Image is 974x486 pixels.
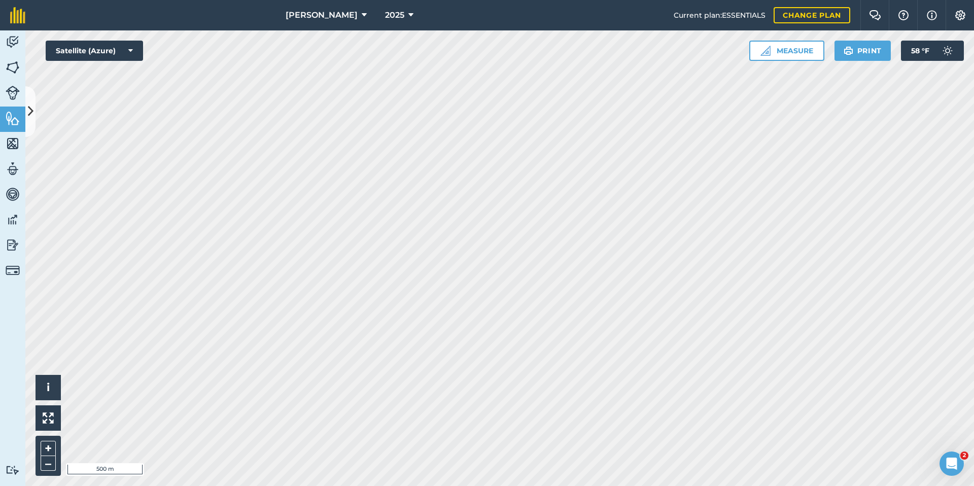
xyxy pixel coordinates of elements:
[6,111,20,126] img: svg+xml;base64,PHN2ZyB4bWxucz0iaHR0cDovL3d3dy53My5vcmcvMjAwMC9zdmciIHdpZHRoPSI1NiIgaGVpZ2h0PSI2MC...
[674,10,766,21] span: Current plan : ESSENTIALS
[960,452,968,460] span: 2
[834,41,891,61] button: Print
[46,41,143,61] button: Satellite (Azure)
[911,41,929,61] span: 58 ° F
[937,41,958,61] img: svg+xml;base64,PD94bWwgdmVyc2lvbj0iMS4wIiBlbmNvZGluZz0idXRmLTgiPz4KPCEtLSBHZW5lcmF0b3I6IEFkb2JlIE...
[6,187,20,202] img: svg+xml;base64,PD94bWwgdmVyc2lvbj0iMS4wIiBlbmNvZGluZz0idXRmLTgiPz4KPCEtLSBHZW5lcmF0b3I6IEFkb2JlIE...
[41,441,56,456] button: +
[6,212,20,227] img: svg+xml;base64,PD94bWwgdmVyc2lvbj0iMS4wIiBlbmNvZGluZz0idXRmLTgiPz4KPCEtLSBHZW5lcmF0b3I6IEFkb2JlIE...
[6,161,20,177] img: svg+xml;base64,PD94bWwgdmVyc2lvbj0iMS4wIiBlbmNvZGluZz0idXRmLTgiPz4KPCEtLSBHZW5lcmF0b3I6IEFkb2JlIE...
[6,34,20,50] img: svg+xml;base64,PD94bWwgdmVyc2lvbj0iMS4wIiBlbmNvZGluZz0idXRmLTgiPz4KPCEtLSBHZW5lcmF0b3I6IEFkb2JlIE...
[844,45,853,57] img: svg+xml;base64,PHN2ZyB4bWxucz0iaHR0cDovL3d3dy53My5vcmcvMjAwMC9zdmciIHdpZHRoPSIxOSIgaGVpZ2h0PSIyNC...
[6,465,20,475] img: svg+xml;base64,PD94bWwgdmVyc2lvbj0iMS4wIiBlbmNvZGluZz0idXRmLTgiPz4KPCEtLSBHZW5lcmF0b3I6IEFkb2JlIE...
[6,237,20,253] img: svg+xml;base64,PD94bWwgdmVyc2lvbj0iMS4wIiBlbmNvZGluZz0idXRmLTgiPz4KPCEtLSBHZW5lcmF0b3I6IEFkb2JlIE...
[901,41,964,61] button: 58 °F
[36,375,61,400] button: i
[869,10,881,20] img: Two speech bubbles overlapping with the left bubble in the forefront
[954,10,966,20] img: A cog icon
[927,9,937,21] img: svg+xml;base64,PHN2ZyB4bWxucz0iaHR0cDovL3d3dy53My5vcmcvMjAwMC9zdmciIHdpZHRoPSIxNyIgaGVpZ2h0PSIxNy...
[385,9,404,21] span: 2025
[6,60,20,75] img: svg+xml;base64,PHN2ZyB4bWxucz0iaHR0cDovL3d3dy53My5vcmcvMjAwMC9zdmciIHdpZHRoPSI1NiIgaGVpZ2h0PSI2MC...
[6,263,20,277] img: svg+xml;base64,PD94bWwgdmVyc2lvbj0iMS4wIiBlbmNvZGluZz0idXRmLTgiPz4KPCEtLSBHZW5lcmF0b3I6IEFkb2JlIE...
[6,136,20,151] img: svg+xml;base64,PHN2ZyB4bWxucz0iaHR0cDovL3d3dy53My5vcmcvMjAwMC9zdmciIHdpZHRoPSI1NiIgaGVpZ2h0PSI2MC...
[940,452,964,476] iframe: Intercom live chat
[6,86,20,100] img: svg+xml;base64,PD94bWwgdmVyc2lvbj0iMS4wIiBlbmNvZGluZz0idXRmLTgiPz4KPCEtLSBHZW5lcmF0b3I6IEFkb2JlIE...
[897,10,910,20] img: A question mark icon
[286,9,358,21] span: [PERSON_NAME]
[10,7,25,23] img: fieldmargin Logo
[43,412,54,424] img: Four arrows, one pointing top left, one top right, one bottom right and the last bottom left
[749,41,824,61] button: Measure
[47,381,50,394] span: i
[41,456,56,471] button: –
[760,46,771,56] img: Ruler icon
[774,7,850,23] a: Change plan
